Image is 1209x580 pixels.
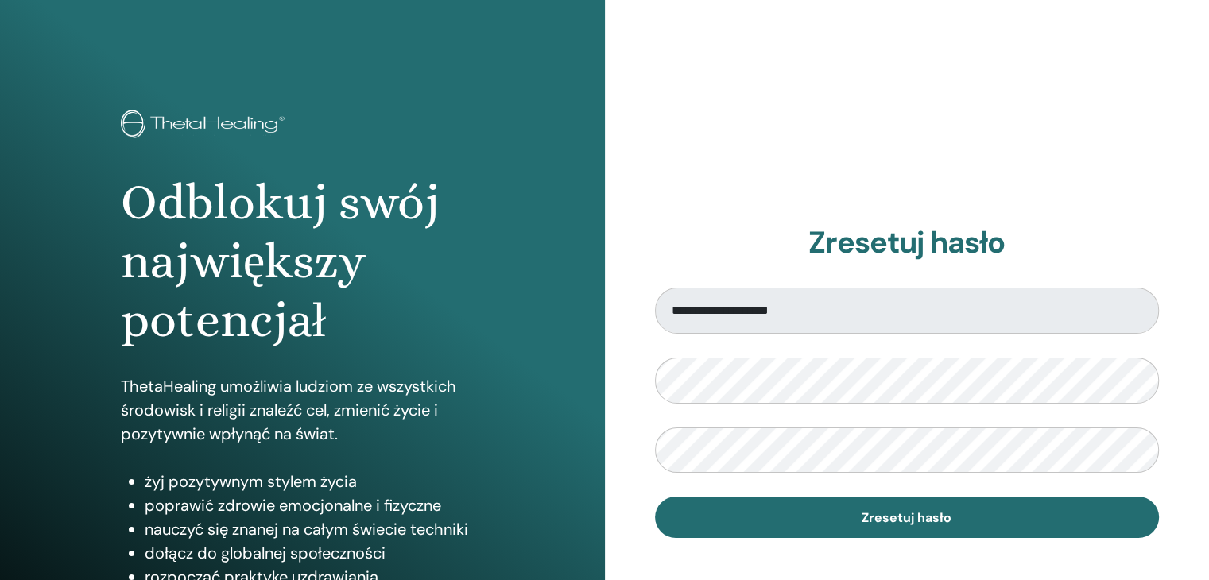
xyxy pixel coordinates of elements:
[145,541,484,565] li: dołącz do globalnej społeczności
[145,517,484,541] li: nauczyć się znanej na całym świecie techniki
[145,470,484,493] li: żyj pozytywnym stylem życia
[121,173,484,350] h1: Odblokuj swój największy potencjał
[145,493,484,517] li: poprawić zdrowie emocjonalne i fizyczne
[655,225,1160,261] h2: Zresetuj hasło
[655,497,1160,538] button: Zresetuj hasło
[862,509,951,526] span: Zresetuj hasło
[121,374,484,446] p: ThetaHealing umożliwia ludziom ze wszystkich środowisk i religii znaleźć cel, zmienić życie i poz...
